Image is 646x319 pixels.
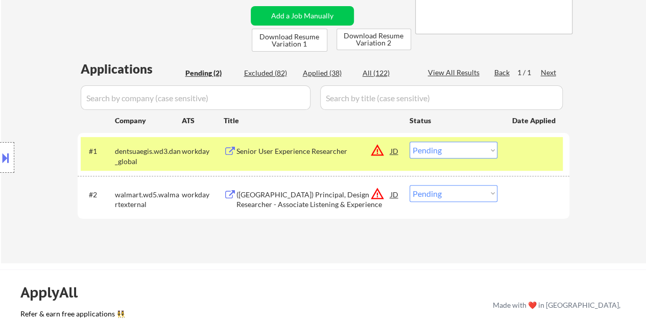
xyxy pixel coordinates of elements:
[185,68,236,78] div: Pending (2)
[512,116,557,126] div: Date Applied
[236,146,391,156] div: Senior User Experience Researcher
[390,142,400,160] div: JD
[81,85,310,110] input: Search by company (case sensitive)
[252,29,327,52] button: Download Resume Variation 1
[390,185,400,203] div: JD
[410,111,497,129] div: Status
[320,85,563,110] input: Search by title (case sensitive)
[236,190,391,210] div: ([GEOGRAPHIC_DATA]) Principal, Design Researcher - Associate Listening & Experience
[370,187,385,201] button: warning_amber
[182,146,224,156] div: workday
[494,67,511,78] div: Back
[251,6,354,26] button: Add a Job Manually
[337,29,411,50] button: Download Resume Variation 2
[20,284,89,301] div: ApplyAll
[224,116,400,126] div: Title
[541,67,557,78] div: Next
[517,67,541,78] div: 1 / 1
[244,68,295,78] div: Excluded (82)
[182,190,224,200] div: workday
[370,143,385,157] button: warning_amber
[428,67,483,78] div: View All Results
[303,68,354,78] div: Applied (38)
[363,68,414,78] div: All (122)
[182,116,224,126] div: ATS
